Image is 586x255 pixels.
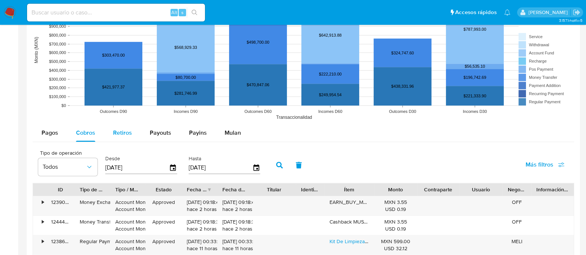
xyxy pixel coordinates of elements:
[187,7,202,18] button: search-icon
[27,8,205,17] input: Buscar usuario o caso...
[528,9,570,16] p: alan.cervantesmartinez@mercadolibre.com.mx
[171,9,177,16] span: Alt
[559,17,582,23] span: 3.157.1-hotfix-5
[181,9,183,16] span: s
[455,9,497,16] span: Accesos rápidos
[573,9,580,16] a: Salir
[504,9,510,16] a: Notificaciones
